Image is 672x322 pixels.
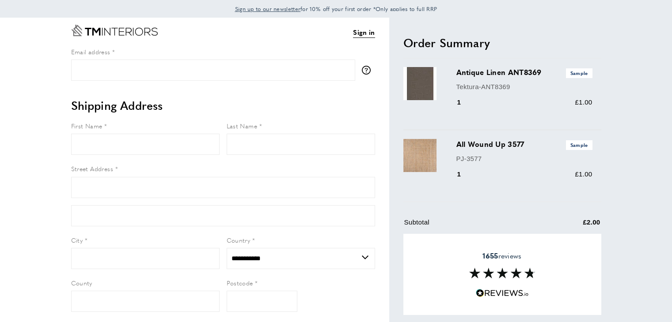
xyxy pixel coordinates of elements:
[71,25,158,36] a: Go to Home page
[71,236,83,244] span: City
[456,97,474,108] div: 1
[71,97,375,113] h2: Shipping Address
[456,82,592,92] p: Tektura-ANT8369
[456,154,592,164] p: PJ-3577
[403,139,437,172] img: All Wound Up 3577
[227,278,253,287] span: Postcode
[353,27,375,38] a: Sign in
[235,5,437,13] span: for 10% off your first order *Only applies to full RRP
[403,67,437,100] img: Antique Linen ANT8369
[566,68,592,78] span: Sample
[403,35,601,51] h2: Order Summary
[469,268,535,278] img: Reviews section
[575,170,592,178] span: £1.00
[71,278,92,287] span: County
[566,140,592,150] span: Sample
[227,121,258,130] span: Last Name
[482,251,521,260] span: reviews
[71,121,103,130] span: First Name
[482,251,498,261] strong: 1655
[476,289,529,297] img: Reviews.io 5 stars
[71,164,114,173] span: Street Address
[539,217,600,234] td: £2.00
[362,66,375,75] button: More information
[575,98,592,106] span: £1.00
[404,217,539,234] td: Subtotal
[235,5,301,13] span: Sign up to our newsletter
[456,139,592,150] h3: All Wound Up 3577
[235,4,301,13] a: Sign up to our newsletter
[71,47,110,56] span: Email address
[456,169,474,180] div: 1
[456,67,592,78] h3: Antique Linen ANT8369
[227,236,251,244] span: Country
